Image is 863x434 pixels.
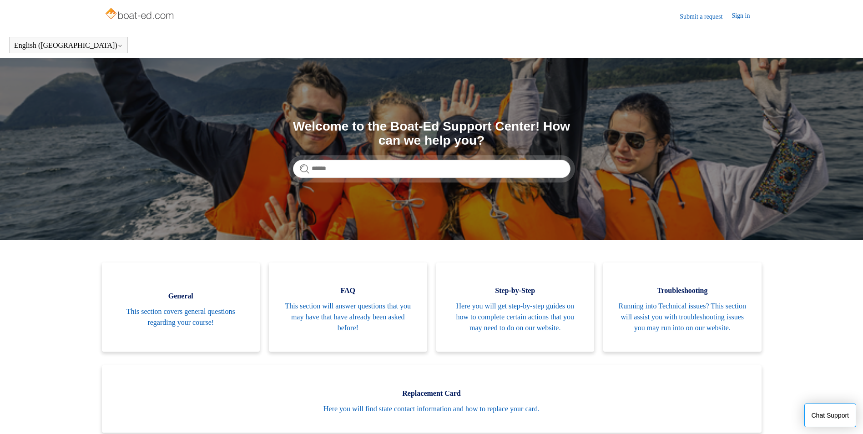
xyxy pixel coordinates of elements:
[102,262,260,352] a: General This section covers general questions regarding your course!
[116,404,748,414] span: Here you will find state contact information and how to replace your card.
[603,262,762,352] a: Troubleshooting Running into Technical issues? This section will assist you with troubleshooting ...
[116,306,247,328] span: This section covers general questions regarding your course!
[804,404,857,427] button: Chat Support
[293,160,570,178] input: Search
[450,301,581,333] span: Here you will get step-by-step guides on how to complete certain actions that you may need to do ...
[293,120,570,148] h1: Welcome to the Boat-Ed Support Center! How can we help you?
[269,262,427,352] a: FAQ This section will answer questions that you may have that have already been asked before!
[102,365,762,433] a: Replacement Card Here you will find state contact information and how to replace your card.
[617,301,748,333] span: Running into Technical issues? This section will assist you with troubleshooting issues you may r...
[14,41,123,50] button: English ([GEOGRAPHIC_DATA])
[450,285,581,296] span: Step-by-Step
[617,285,748,296] span: Troubleshooting
[732,11,759,22] a: Sign in
[436,262,595,352] a: Step-by-Step Here you will get step-by-step guides on how to complete certain actions that you ma...
[116,291,247,302] span: General
[116,388,748,399] span: Replacement Card
[104,5,177,24] img: Boat-Ed Help Center home page
[283,285,414,296] span: FAQ
[283,301,414,333] span: This section will answer questions that you may have that have already been asked before!
[680,12,732,21] a: Submit a request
